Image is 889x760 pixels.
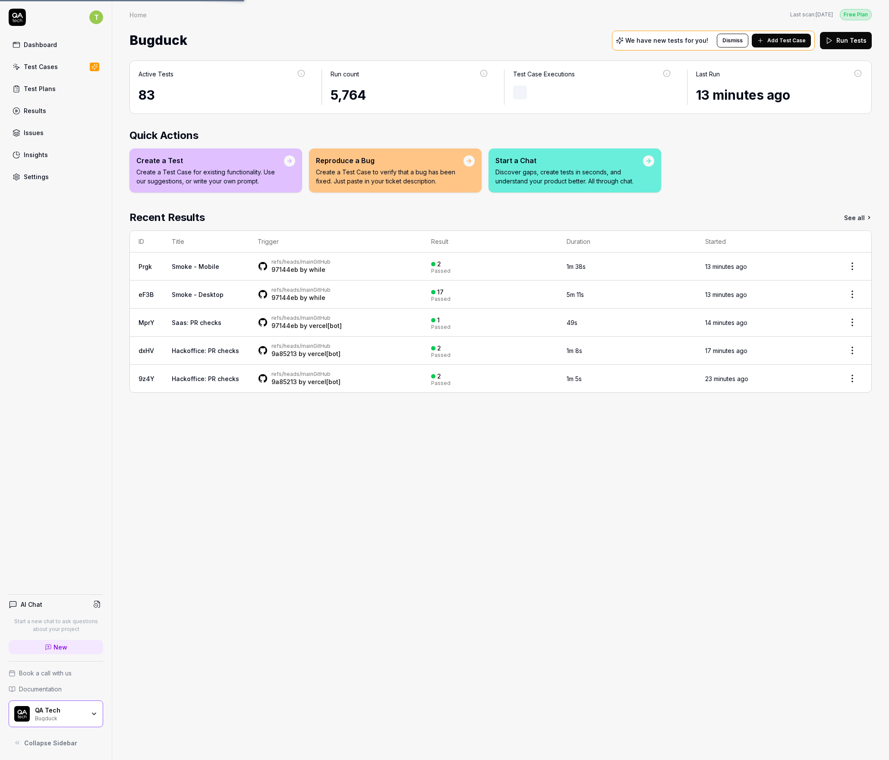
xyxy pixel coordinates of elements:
[139,263,152,270] a: Prgk
[431,353,451,358] div: Passed
[136,155,284,166] div: Create a Test
[24,106,46,115] div: Results
[558,231,697,252] th: Duration
[249,231,423,252] th: Trigger
[309,266,325,273] a: while
[129,29,187,52] span: Bugduck
[139,291,154,298] a: eF3B
[24,128,44,137] div: Issues
[24,172,49,181] div: Settings
[316,167,463,186] p: Create a Test Case to verify that a bug has been fixed. Just paste in your ticket description.
[437,344,441,352] div: 2
[767,37,806,44] span: Add Test Case
[844,210,872,225] a: See all
[24,40,57,49] div: Dashboard
[139,347,154,354] a: dxHV
[129,10,147,19] div: Home
[437,288,444,296] div: 17
[9,669,103,678] a: Book a call with us
[24,62,58,71] div: Test Cases
[820,32,872,49] button: Run Tests
[271,287,331,293] div: GitHub
[705,291,747,298] time: 13 minutes ago
[24,84,56,93] div: Test Plans
[422,231,558,252] th: Result
[308,350,340,357] a: vercel[bot]
[271,378,297,385] a: 9a85213
[139,375,154,382] a: 9z4Y
[9,146,103,163] a: Insights
[271,350,340,358] div: by
[840,9,872,20] button: Free Plan
[14,706,30,722] img: QA Tech Logo
[437,316,440,324] div: 1
[9,684,103,694] a: Documentation
[24,150,48,159] div: Insights
[495,155,643,166] div: Start a Chat
[136,167,284,186] p: Create a Test Case for existing functionality. Use our suggestions, or write your own prompt.
[89,9,103,26] button: T
[139,69,173,79] div: Active Tests
[308,378,340,385] a: vercel[bot]
[9,168,103,185] a: Settings
[309,294,325,301] a: while
[172,347,239,354] a: Hackoffice: PR checks
[271,265,331,274] div: by
[431,268,451,274] div: Passed
[316,155,463,166] div: Reproduce a Bug
[495,167,643,186] p: Discover gaps, create tests in seconds, and understand your product better. All through chat.
[271,322,298,329] a: 97144eb
[431,296,451,302] div: Passed
[271,266,298,273] a: 97144eb
[331,69,359,79] div: Run count
[9,734,103,751] button: Collapse Sidebar
[309,322,342,329] a: vercel[bot]
[271,350,297,357] a: 9a85213
[271,343,340,350] div: GitHub
[790,11,833,19] span: Last scan:
[9,124,103,141] a: Issues
[705,347,747,354] time: 17 minutes ago
[331,85,489,105] div: 5,764
[790,11,833,19] button: Last scan:[DATE]
[24,738,77,747] span: Collapse Sidebar
[696,69,720,79] div: Last Run
[172,291,224,298] a: Smoke - Desktop
[9,700,103,727] button: QA Tech LogoQA TechBugduck
[54,643,67,652] span: New
[9,80,103,97] a: Test Plans
[437,372,441,380] div: 2
[172,375,239,382] a: Hackoffice: PR checks
[271,343,313,349] a: refs/heads/main
[9,618,103,633] p: Start a new chat to ask questions about your project
[567,319,577,326] time: 49s
[271,322,342,330] div: by
[172,263,219,270] a: Smoke - Mobile
[752,34,811,47] button: Add Test Case
[271,293,331,302] div: by
[9,58,103,75] a: Test Cases
[431,325,451,330] div: Passed
[271,287,313,293] a: refs/heads/main
[271,371,340,378] div: GitHub
[696,87,790,103] time: 13 minutes ago
[567,375,582,382] time: 1m 5s
[271,378,340,386] div: by
[163,231,249,252] th: Title
[139,319,154,326] a: MprY
[816,11,833,18] time: [DATE]
[705,319,747,326] time: 14 minutes ago
[19,684,62,694] span: Documentation
[513,69,575,79] div: Test Case Executions
[567,263,586,270] time: 1m 38s
[89,10,103,24] span: T
[130,231,163,252] th: ID
[129,128,872,143] h2: Quick Actions
[697,231,833,252] th: Started
[19,669,72,678] span: Book a call with us
[271,315,342,322] div: GitHub
[705,375,748,382] time: 23 minutes ago
[431,381,451,386] div: Passed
